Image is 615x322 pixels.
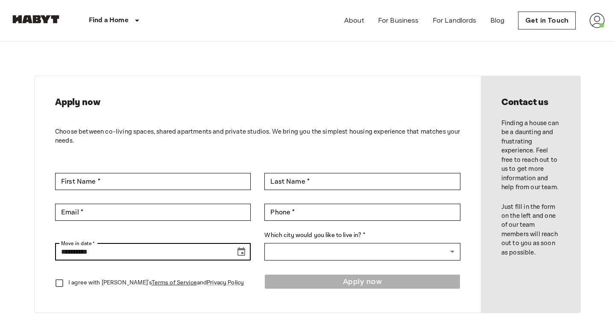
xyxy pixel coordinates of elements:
a: Get in Touch [518,12,576,29]
h2: Contact us [501,97,560,108]
img: avatar [589,13,605,28]
a: Privacy Policy [207,279,244,287]
button: Choose date, selected date is Sep 17, 2025 [233,243,250,261]
p: Choose between co-living spaces, shared apartments and private studios. We bring you the simplest... [55,127,460,146]
a: Blog [490,15,505,26]
a: About [344,15,364,26]
a: For Business [378,15,419,26]
label: Move in date [61,240,95,247]
img: Habyt [10,15,61,23]
a: For Landlords [433,15,477,26]
p: I agree with [PERSON_NAME]'s and [68,278,244,287]
h2: Apply now [55,97,460,108]
p: Find a Home [89,15,129,26]
p: Finding a house can be a daunting and frustrating experience. Feel free to reach out to us to get... [501,119,560,192]
p: Just fill in the form on the left and one of our team members will reach out to you as soon as po... [501,202,560,258]
a: Terms of Service [152,279,197,287]
label: Which city would you like to live in? * [264,231,460,240]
